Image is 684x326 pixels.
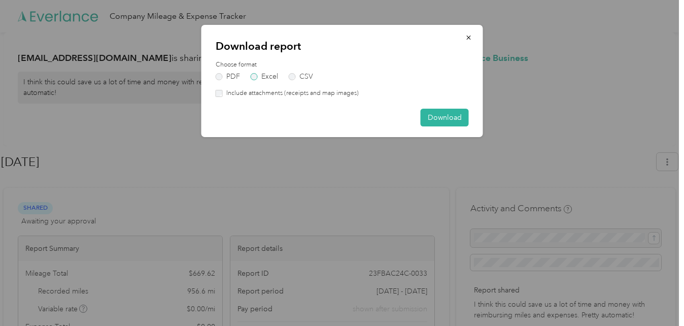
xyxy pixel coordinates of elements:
p: Download report [216,39,469,53]
label: PDF [216,73,240,80]
label: Include attachments (receipts and map images) [223,89,359,98]
button: Download [421,109,469,126]
label: Choose format [216,60,469,70]
label: CSV [289,73,313,80]
label: Excel [251,73,278,80]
